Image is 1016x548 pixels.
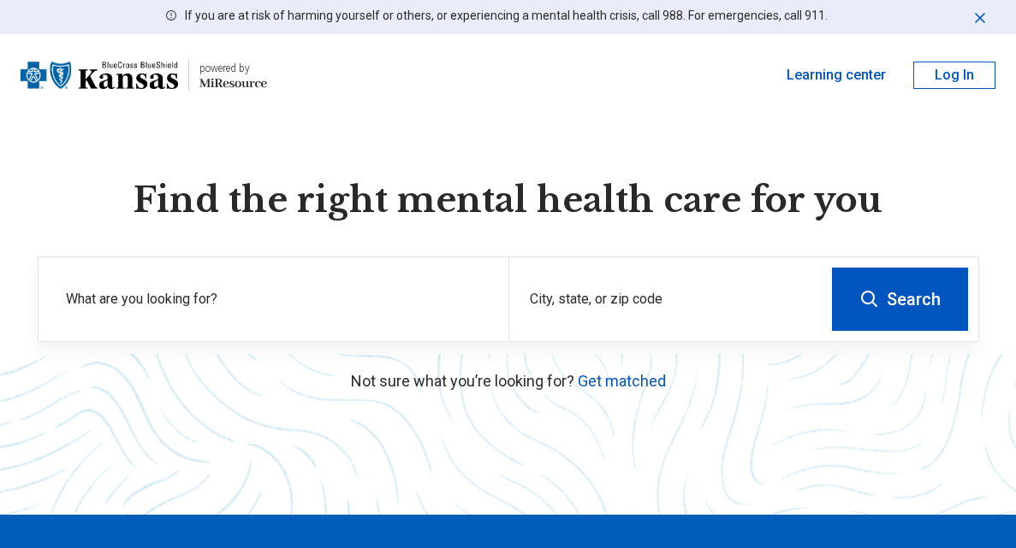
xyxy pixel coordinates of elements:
[913,62,995,89] button: Log In
[38,369,979,392] p: Not sure what you’re looking for?
[38,178,979,222] h1: Find the right mental health care for you
[832,268,968,331] button: Search
[578,372,666,390] a: Get matched
[185,7,828,25] p: If you are at risk of harming yourself or others, or experiencing a mental health crisis, call 98...
[21,55,267,96] a: Blue Cross Blue Shield Kansaspowered by
[199,61,267,76] div: powered by
[971,7,989,27] button: Dismiss
[21,55,178,96] img: Blue Cross Blue Shield Kansas
[66,289,488,309] label: What are you looking for?
[787,65,886,85] a: Learning center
